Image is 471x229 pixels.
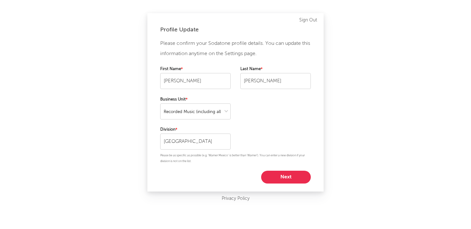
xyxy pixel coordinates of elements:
[160,38,311,59] p: Please confirm your Sodatone profile details. You can update this information anytime on the Sett...
[240,73,311,89] input: Your last name
[240,65,311,73] label: Last Name
[160,73,231,89] input: Your first name
[160,126,231,134] label: Division
[160,26,311,34] div: Profile Update
[160,65,231,73] label: First Name
[299,16,317,24] a: Sign Out
[222,195,250,203] a: Privacy Policy
[160,134,231,150] input: Your division
[160,153,311,164] p: Please be as specific as possible (e.g. 'Warner Mexico' is better than 'Warner'). You can enter a...
[160,96,231,103] label: Business Unit
[261,171,311,184] button: Next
